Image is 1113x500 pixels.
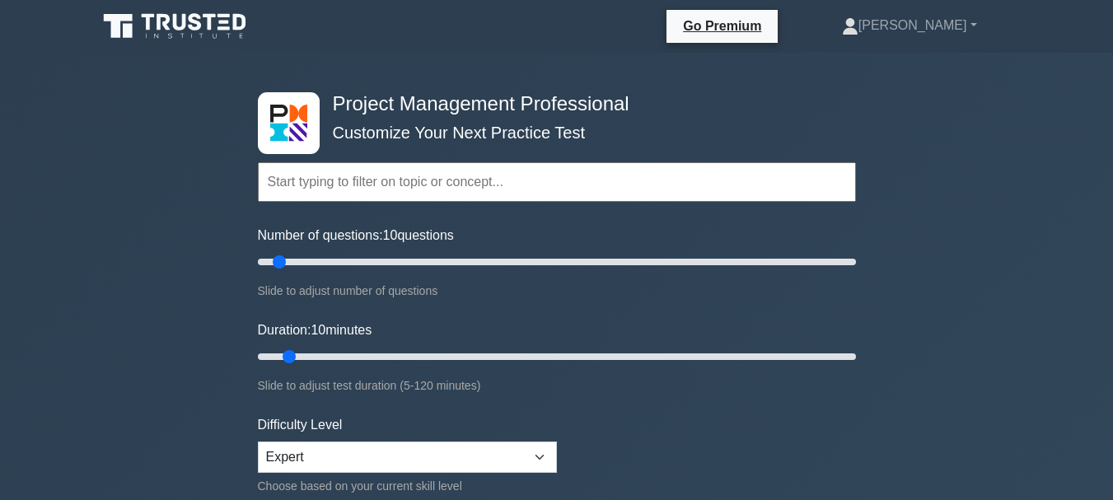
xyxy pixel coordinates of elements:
div: Slide to adjust test duration (5-120 minutes) [258,376,856,395]
a: Go Premium [673,16,771,36]
div: Choose based on your current skill level [258,476,557,496]
label: Number of questions: questions [258,226,454,245]
span: 10 [311,323,325,337]
input: Start typing to filter on topic or concept... [258,162,856,202]
label: Duration: minutes [258,320,372,340]
div: Slide to adjust number of questions [258,281,856,301]
a: [PERSON_NAME] [802,9,1017,42]
label: Difficulty Level [258,415,343,435]
span: 10 [383,228,398,242]
h4: Project Management Professional [326,92,775,116]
